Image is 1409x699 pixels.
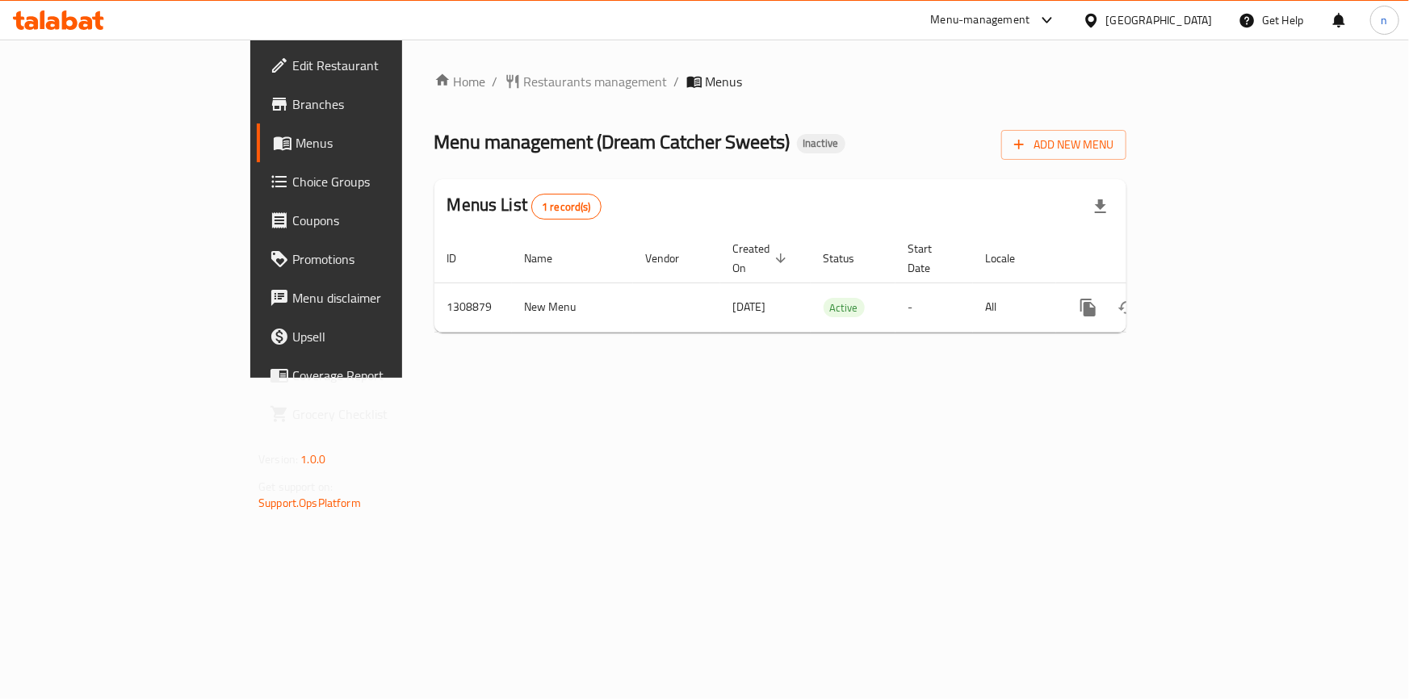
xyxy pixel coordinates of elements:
[1069,288,1108,327] button: more
[505,72,668,91] a: Restaurants management
[646,249,701,268] span: Vendor
[258,476,333,497] span: Get support on:
[257,356,485,395] a: Coverage Report
[257,240,485,278] a: Promotions
[447,193,602,220] h2: Menus List
[434,123,790,160] span: Menu management ( Dream Catcher Sweets )
[300,449,325,470] span: 1.0.0
[292,211,472,230] span: Coupons
[292,172,472,191] span: Choice Groups
[447,249,478,268] span: ID
[797,136,845,150] span: Inactive
[908,239,954,278] span: Start Date
[292,366,472,385] span: Coverage Report
[292,56,472,75] span: Edit Restaurant
[706,72,743,91] span: Menus
[257,85,485,123] a: Branches
[292,404,472,424] span: Grocery Checklist
[258,492,361,513] a: Support.OpsPlatform
[973,283,1056,332] td: All
[1056,234,1237,283] th: Actions
[1081,187,1120,226] div: Export file
[797,134,845,153] div: Inactive
[292,327,472,346] span: Upsell
[1108,288,1147,327] button: Change Status
[986,249,1037,268] span: Locale
[292,94,472,114] span: Branches
[1382,11,1388,29] span: n
[292,249,472,269] span: Promotions
[257,46,485,85] a: Edit Restaurant
[1014,135,1113,155] span: Add New Menu
[292,288,472,308] span: Menu disclaimer
[257,123,485,162] a: Menus
[512,283,633,332] td: New Menu
[524,72,668,91] span: Restaurants management
[1001,130,1126,160] button: Add New Menu
[296,133,472,153] span: Menus
[493,72,498,91] li: /
[674,72,680,91] li: /
[258,449,298,470] span: Version:
[895,283,973,332] td: -
[733,296,766,317] span: [DATE]
[1106,11,1213,29] div: [GEOGRAPHIC_DATA]
[824,249,876,268] span: Status
[434,72,1126,91] nav: breadcrumb
[824,298,865,317] div: Active
[532,199,601,215] span: 1 record(s)
[931,10,1030,30] div: Menu-management
[525,249,574,268] span: Name
[434,234,1237,333] table: enhanced table
[824,299,865,317] span: Active
[257,201,485,240] a: Coupons
[257,317,485,356] a: Upsell
[733,239,791,278] span: Created On
[257,162,485,201] a: Choice Groups
[257,278,485,317] a: Menu disclaimer
[257,395,485,433] a: Grocery Checklist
